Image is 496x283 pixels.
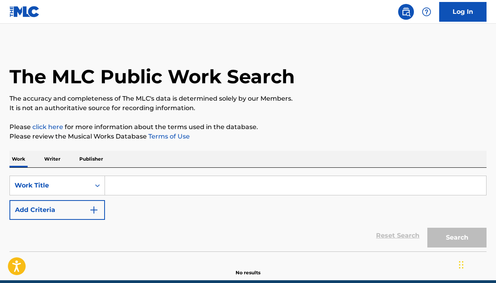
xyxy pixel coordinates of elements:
a: Public Search [398,4,414,20]
a: Log In [439,2,487,22]
div: Help [419,4,434,20]
a: Terms of Use [147,133,190,140]
div: Work Title [15,181,86,190]
p: Please review the Musical Works Database [9,132,487,141]
div: Drag [459,253,464,277]
iframe: Chat Widget [457,245,496,283]
p: It is not an authoritative source for recording information. [9,103,487,113]
img: help [422,7,431,17]
p: Please for more information about the terms used in the database. [9,122,487,132]
form: Search Form [9,176,487,251]
img: MLC Logo [9,6,40,17]
img: 9d2ae6d4665cec9f34b9.svg [89,205,99,215]
p: Work [9,151,28,167]
p: Writer [42,151,63,167]
a: click here [32,123,63,131]
p: No results [236,260,260,276]
img: search [401,7,411,17]
button: Add Criteria [9,200,105,220]
p: Publisher [77,151,105,167]
h1: The MLC Public Work Search [9,65,295,88]
p: The accuracy and completeness of The MLC's data is determined solely by our Members. [9,94,487,103]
